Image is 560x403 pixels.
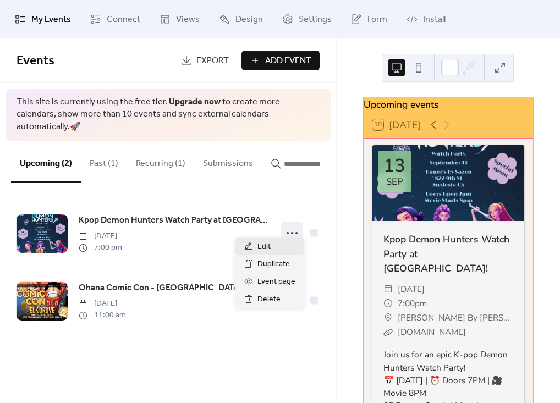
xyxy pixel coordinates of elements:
[343,4,396,34] a: Form
[383,296,393,311] div: ​
[82,4,149,34] a: Connect
[31,13,71,26] span: My Events
[79,298,126,310] span: [DATE]
[257,275,295,289] span: Event page
[17,49,54,73] span: Events
[79,242,122,253] span: 7:00 pm
[398,311,513,325] a: [PERSON_NAME] By [PERSON_NAME] [STREET_ADDRESS]
[299,13,332,26] span: Settings
[7,4,79,34] a: My Events
[398,296,427,311] span: 7:00pm
[79,310,126,321] span: 11:00 am
[107,13,140,26] span: Connect
[196,54,229,68] span: Export
[386,178,403,187] div: Sep
[383,157,405,175] div: 13
[79,230,122,242] span: [DATE]
[79,214,270,227] span: Kpop Demon Hunters Watch Party at [GEOGRAPHIC_DATA]!
[398,326,466,338] a: [DOMAIN_NAME]
[383,282,393,296] div: ​
[383,311,393,325] div: ​
[127,141,194,181] button: Recurring (1)
[173,51,237,70] a: Export
[257,293,281,306] span: Delete
[423,13,446,26] span: Install
[81,141,127,181] button: Past (1)
[79,281,241,295] a: Ohana Comic Con - [GEOGRAPHIC_DATA]
[257,258,290,271] span: Duplicate
[274,4,340,34] a: Settings
[367,13,387,26] span: Form
[151,4,208,34] a: Views
[235,13,263,26] span: Design
[364,97,533,112] div: Upcoming events
[211,4,271,34] a: Design
[383,233,509,275] a: Kpop Demon Hunters Watch Party at [GEOGRAPHIC_DATA]!
[194,141,262,181] button: Submissions
[265,54,311,68] span: Add Event
[79,281,241,295] span: Ohana Comic Con - [GEOGRAPHIC_DATA]
[398,282,425,296] span: [DATE]
[79,213,270,228] a: Kpop Demon Hunters Watch Party at [GEOGRAPHIC_DATA]!
[11,141,81,183] button: Upcoming (2)
[257,240,271,253] span: Edit
[176,13,200,26] span: Views
[241,51,320,70] button: Add Event
[17,96,320,133] span: This site is currently using the free tier. to create more calendars, show more than 10 events an...
[383,325,393,339] div: ​
[398,4,454,34] a: Install
[169,93,221,111] a: Upgrade now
